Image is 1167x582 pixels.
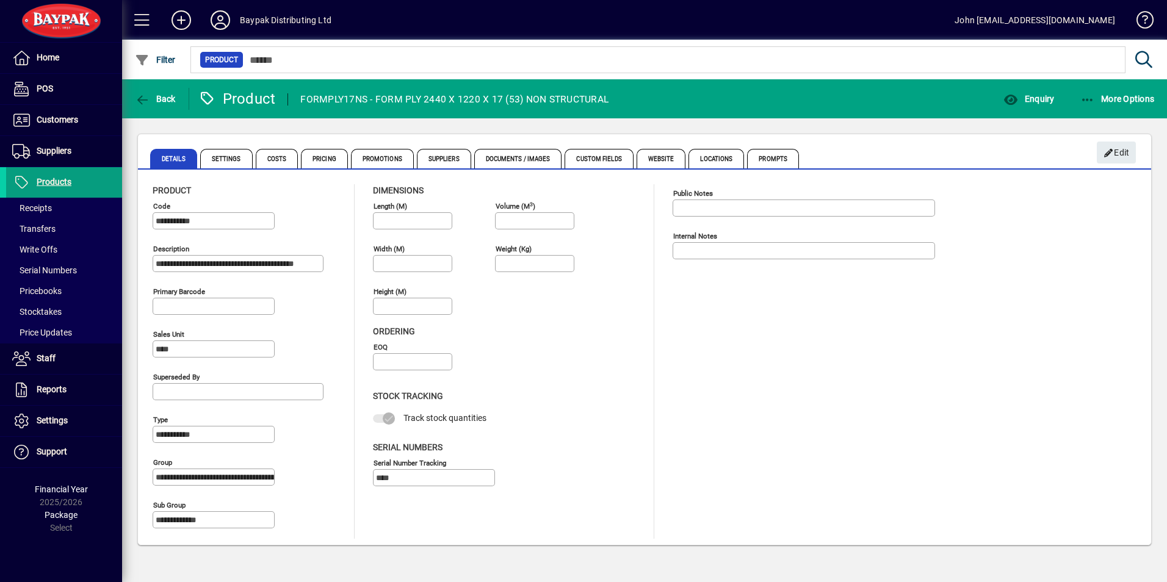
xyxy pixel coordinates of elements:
[6,406,122,436] a: Settings
[1127,2,1152,42] a: Knowledge Base
[6,281,122,301] a: Pricebooks
[153,202,170,210] mat-label: Code
[153,245,189,253] mat-label: Description
[300,90,609,109] div: FORMPLY17NS - FORM PLY 2440 X 1220 X 17 (53) NON STRUCTURAL
[37,384,67,394] span: Reports
[1104,143,1130,163] span: Edit
[6,260,122,281] a: Serial Numbers
[6,43,122,73] a: Home
[6,74,122,104] a: POS
[37,115,78,124] span: Customers
[474,149,562,168] span: Documents / Images
[12,286,62,296] span: Pricebooks
[373,391,443,401] span: Stock Tracking
[35,484,88,494] span: Financial Year
[153,185,191,195] span: Product
[301,149,348,168] span: Pricing
[153,415,168,424] mat-label: Type
[153,373,200,381] mat-label: Superseded by
[12,203,52,213] span: Receipts
[373,442,443,452] span: Serial Numbers
[150,149,197,168] span: Details
[12,307,62,317] span: Stocktakes
[135,55,176,65] span: Filter
[417,149,471,168] span: Suppliers
[688,149,744,168] span: Locations
[12,265,77,275] span: Serial Numbers
[6,218,122,239] a: Transfers
[162,9,201,31] button: Add
[37,52,59,62] span: Home
[153,501,186,509] mat-label: Sub group
[12,224,56,234] span: Transfers
[12,328,72,337] span: Price Updates
[6,375,122,405] a: Reports
[153,330,184,339] mat-label: Sales unit
[955,10,1115,30] div: John [EMAIL_ADDRESS][DOMAIN_NAME]
[6,105,122,135] a: Customers
[153,287,205,296] mat-label: Primary barcode
[403,413,486,423] span: Track stock quantities
[45,510,78,520] span: Package
[1000,88,1057,110] button: Enquiry
[153,458,172,467] mat-label: Group
[374,458,446,467] mat-label: Serial Number tracking
[37,84,53,93] span: POS
[6,136,122,167] a: Suppliers
[37,415,68,425] span: Settings
[240,10,331,30] div: Baypak Distributing Ltd
[201,9,240,31] button: Profile
[1080,94,1155,104] span: More Options
[6,437,122,467] a: Support
[12,245,57,254] span: Write Offs
[351,149,414,168] span: Promotions
[673,232,717,240] mat-label: Internal Notes
[256,149,298,168] span: Costs
[496,202,535,210] mat-label: Volume (m )
[122,88,189,110] app-page-header-button: Back
[6,301,122,322] a: Stocktakes
[530,201,533,207] sup: 3
[374,343,388,351] mat-label: EOQ
[132,88,179,110] button: Back
[1097,142,1136,163] button: Edit
[132,49,179,71] button: Filter
[373,185,424,195] span: Dimensions
[673,189,713,198] mat-label: Public Notes
[565,149,633,168] span: Custom Fields
[6,343,122,374] a: Staff
[6,198,122,218] a: Receipts
[205,54,238,66] span: Product
[6,322,122,343] a: Price Updates
[37,353,56,363] span: Staff
[135,94,176,104] span: Back
[374,287,406,296] mat-label: Height (m)
[374,202,407,210] mat-label: Length (m)
[373,326,415,336] span: Ordering
[496,245,532,253] mat-label: Weight (Kg)
[200,149,253,168] span: Settings
[37,177,71,187] span: Products
[198,89,276,109] div: Product
[747,149,799,168] span: Prompts
[1003,94,1054,104] span: Enquiry
[374,245,405,253] mat-label: Width (m)
[637,149,686,168] span: Website
[6,239,122,260] a: Write Offs
[37,146,71,156] span: Suppliers
[37,447,67,456] span: Support
[1077,88,1158,110] button: More Options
